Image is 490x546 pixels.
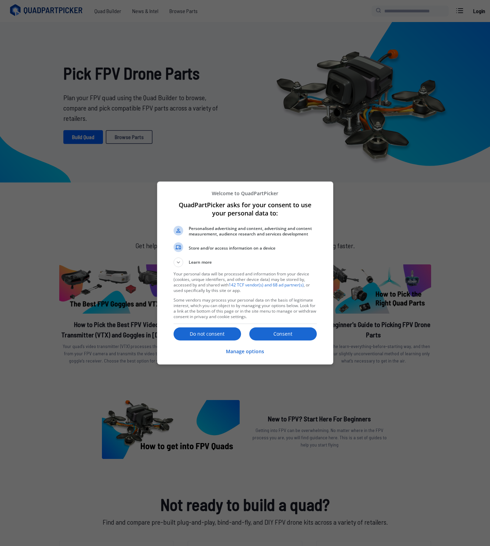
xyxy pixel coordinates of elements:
button: Do not consent [174,327,241,340]
span: Learn more [189,259,212,267]
p: Some vendors may process your personal data on the basis of legitimate interest, which you can ob... [174,297,317,319]
p: Consent [249,330,317,337]
button: Manage options [226,344,264,359]
span: Personalised advertising and content, advertising and content measurement, audience research and ... [189,226,317,237]
button: Learn more [174,258,317,267]
button: Consent [249,327,317,340]
p: Welcome to QuadPartPicker [174,190,317,197]
p: Manage options [226,348,264,355]
p: Do not consent [174,330,241,337]
p: Your personal data will be processed and information from your device (cookies, unique identifier... [174,271,317,293]
div: QuadPartPicker asks for your consent to use your personal data to: [157,181,333,365]
a: 142 TCF vendor(s) and 68 ad partner(s) [229,282,304,288]
span: Store and/or access information on a device [189,245,317,251]
h1: QuadPartPicker asks for your consent to use your personal data to: [174,201,317,217]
